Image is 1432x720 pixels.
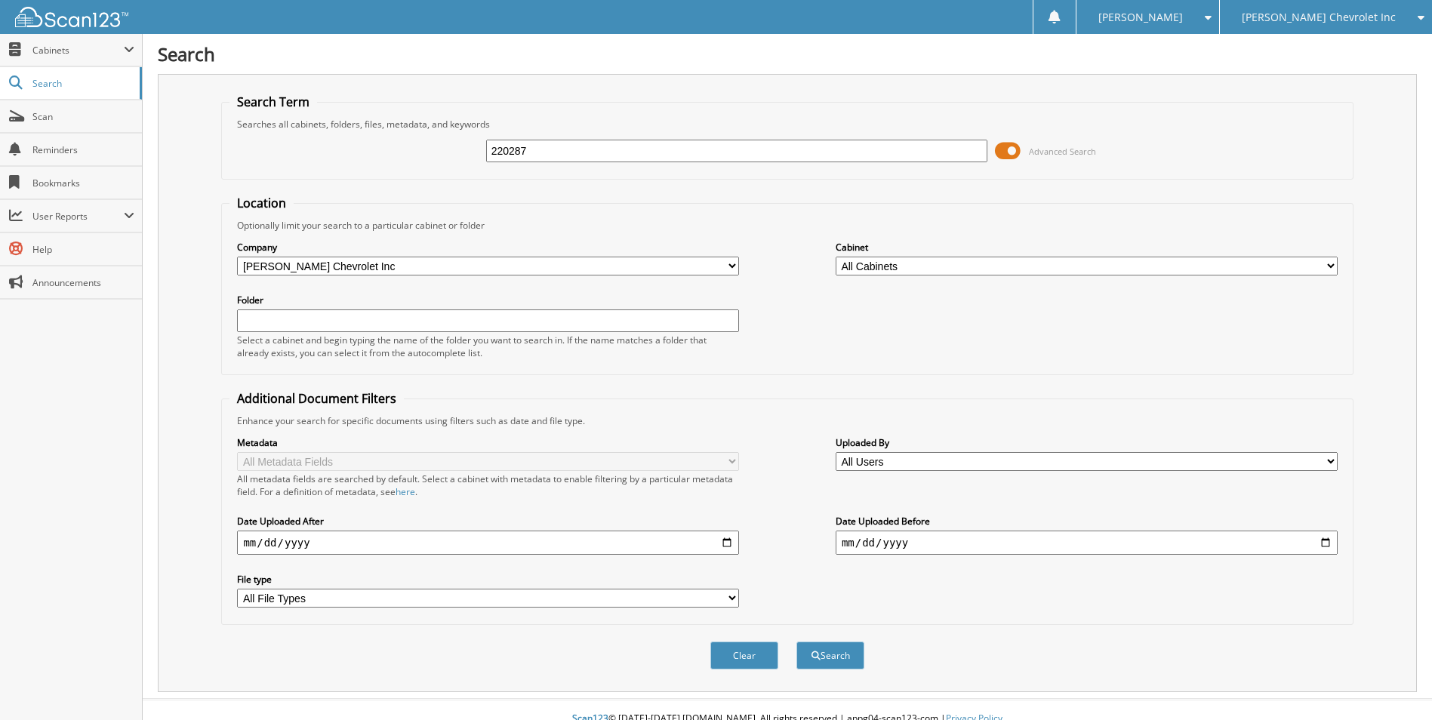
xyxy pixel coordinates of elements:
[229,195,294,211] legend: Location
[1357,648,1432,720] iframe: Chat Widget
[1029,146,1096,157] span: Advanced Search
[229,94,317,110] legend: Search Term
[32,77,132,90] span: Search
[32,110,134,123] span: Scan
[32,44,124,57] span: Cabinets
[836,241,1338,254] label: Cabinet
[710,642,778,669] button: Clear
[158,42,1417,66] h1: Search
[836,515,1338,528] label: Date Uploaded Before
[237,531,739,555] input: start
[237,472,739,498] div: All metadata fields are searched by default. Select a cabinet with metadata to enable filtering b...
[229,390,404,407] legend: Additional Document Filters
[15,7,128,27] img: scan123-logo-white.svg
[836,436,1338,449] label: Uploaded By
[32,143,134,156] span: Reminders
[32,276,134,289] span: Announcements
[237,436,739,449] label: Metadata
[237,294,739,306] label: Folder
[32,177,134,189] span: Bookmarks
[237,515,739,528] label: Date Uploaded After
[237,573,739,586] label: File type
[1242,13,1396,22] span: [PERSON_NAME] Chevrolet Inc
[32,243,134,256] span: Help
[229,414,1344,427] div: Enhance your search for specific documents using filters such as date and file type.
[396,485,415,498] a: here
[32,210,124,223] span: User Reports
[237,241,739,254] label: Company
[796,642,864,669] button: Search
[229,118,1344,131] div: Searches all cabinets, folders, files, metadata, and keywords
[229,219,1344,232] div: Optionally limit your search to a particular cabinet or folder
[836,531,1338,555] input: end
[237,334,739,359] div: Select a cabinet and begin typing the name of the folder you want to search in. If the name match...
[1098,13,1183,22] span: [PERSON_NAME]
